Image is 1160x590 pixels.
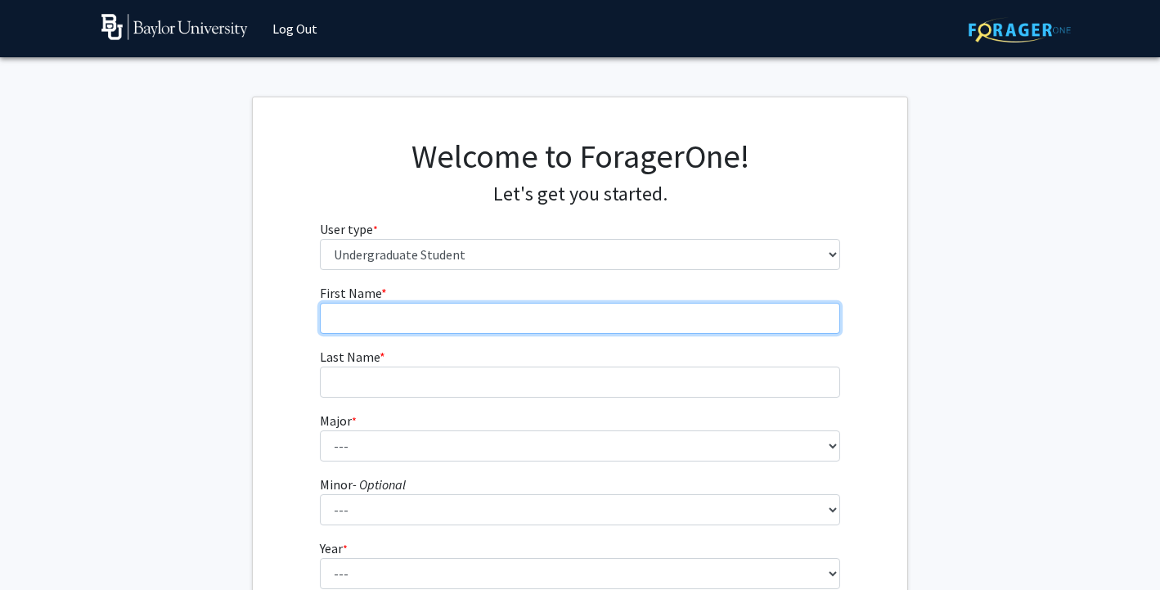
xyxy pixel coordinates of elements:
span: First Name [320,285,381,301]
label: Year [320,538,348,558]
i: - Optional [353,476,406,493]
iframe: Chat [12,516,70,578]
img: Baylor University Logo [101,14,248,40]
h4: Let's get you started. [320,182,841,206]
label: Major [320,411,357,430]
img: ForagerOne Logo [969,17,1071,43]
label: Minor [320,475,406,494]
label: User type [320,219,378,239]
h1: Welcome to ForagerOne! [320,137,841,176]
span: Last Name [320,349,380,365]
